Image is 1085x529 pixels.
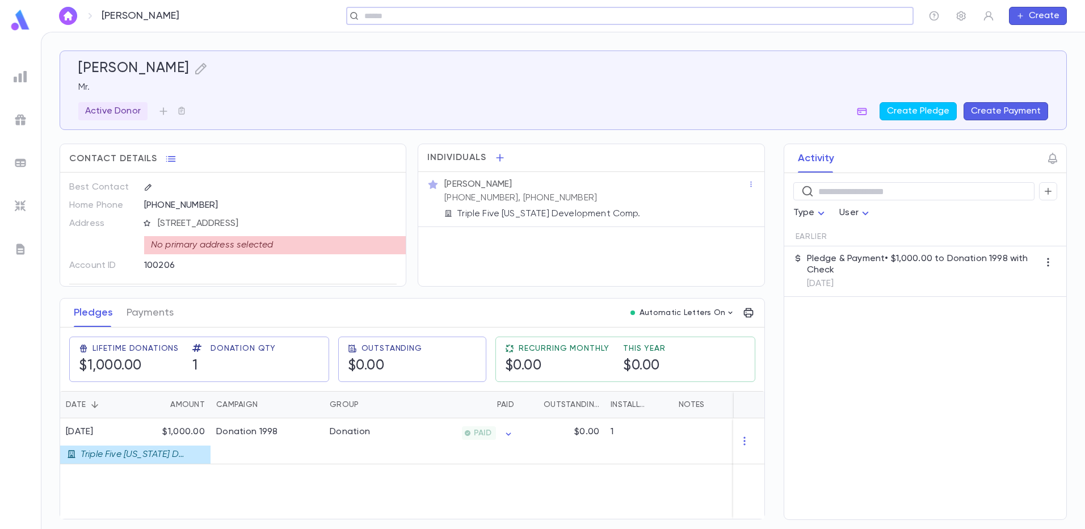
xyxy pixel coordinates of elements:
[964,102,1048,120] button: Create Payment
[78,82,1048,93] p: Mr.
[85,106,141,117] p: Active Donor
[60,391,137,418] div: Date
[78,60,190,77] h5: [PERSON_NAME]
[78,102,148,120] div: Active Donor
[69,257,134,275] p: Account ID
[330,426,370,438] div: Donation
[359,396,377,414] button: Sort
[605,418,673,464] div: 1
[519,344,609,353] span: Recurring Monthly
[144,196,397,213] div: [PHONE_NUMBER]
[170,391,205,418] div: Amount
[144,236,406,254] div: No primary address selected
[9,9,32,31] img: logo
[69,153,157,165] span: Contact Details
[14,242,27,256] img: letters_grey.7941b92b52307dd3b8a917253454ce1c.svg
[216,391,258,418] div: Campaign
[880,102,957,120] button: Create Pledge
[258,396,276,414] button: Sort
[793,202,829,224] div: Type
[793,208,815,217] span: Type
[574,426,599,438] p: $0.00
[211,344,276,353] span: Donation Qty
[839,208,859,217] span: User
[66,426,185,438] div: [DATE]
[611,391,649,418] div: Installments
[520,391,605,418] div: Outstanding
[626,305,739,321] button: Automatic Letters On
[427,152,486,163] span: Individuals
[796,232,827,241] span: Earlier
[673,391,815,418] div: Notes
[74,299,113,327] button: Pledges
[127,299,174,327] button: Payments
[216,426,278,438] div: Donation 1998
[102,10,179,22] p: [PERSON_NAME]
[457,208,640,220] p: Triple Five [US_STATE] Development Comp.
[69,178,134,196] p: Best Contact
[444,179,512,190] p: [PERSON_NAME]
[444,192,597,204] p: [PHONE_NUMBER], [PHONE_NUMBER]
[66,391,86,418] div: Date
[640,308,726,317] p: Automatic Letters On
[505,358,542,375] h5: $0.00
[348,358,385,375] h5: $0.00
[69,196,134,215] p: Home Phone
[211,391,324,418] div: Campaign
[469,429,496,438] span: PAID
[623,344,666,353] span: This Year
[81,449,188,460] p: Triple Five [US_STATE] Development Comp.
[807,278,1039,289] p: [DATE]
[79,358,142,375] h5: $1,000.00
[61,11,75,20] img: home_white.a664292cf8c1dea59945f0da9f25487c.svg
[479,396,497,414] button: Sort
[1009,7,1067,25] button: Create
[69,215,134,233] p: Address
[544,391,599,418] div: Outstanding
[14,113,27,127] img: campaigns_grey.99e729a5f7ee94e3726e6486bddda8f1.svg
[649,396,667,414] button: Sort
[807,253,1039,276] p: Pledge & Payment • $1,000.00 to Donation 1998 with Check
[330,391,359,418] div: Group
[153,218,398,229] span: [STREET_ADDRESS]
[839,202,872,224] div: User
[14,70,27,83] img: reports_grey.c525e4749d1bce6a11f5fe2a8de1b229.svg
[14,199,27,213] img: imports_grey.530a8a0e642e233f2baf0ef88e8c9fcb.svg
[409,391,520,418] div: Paid
[679,391,704,418] div: Notes
[144,257,341,274] div: 100206
[92,344,179,353] span: Lifetime Donations
[798,144,834,173] button: Activity
[324,391,409,418] div: Group
[137,391,211,418] div: Amount
[192,358,198,375] h5: 1
[86,396,104,414] button: Sort
[14,156,27,170] img: batches_grey.339ca447c9d9533ef1741baa751efc33.svg
[605,391,673,418] div: Installments
[497,391,514,418] div: Paid
[152,396,170,414] button: Sort
[525,396,544,414] button: Sort
[623,358,660,375] h5: $0.00
[361,344,422,353] span: Outstanding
